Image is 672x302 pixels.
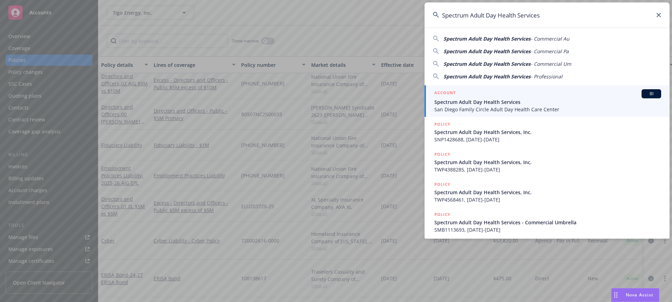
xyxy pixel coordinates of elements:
[434,181,450,188] h5: POLICY
[626,292,653,298] span: Nova Assist
[434,189,661,196] span: Spectrum Adult Day Health Services, Inc.
[434,211,450,218] h5: POLICY
[434,219,661,226] span: Spectrum Adult Day Health Services - Commercial Umbrella
[434,159,661,166] span: Spectrum Adult Day Health Services, Inc.
[611,288,659,302] button: Nova Assist
[434,106,661,113] span: San Diego Family Circle Adult Day Health Care Center
[531,35,569,42] span: - Commercial Au
[425,207,670,237] a: POLICYSpectrum Adult Day Health Services - Commercial UmbrellaSMB1113693, [DATE]-[DATE]
[434,128,661,136] span: Spectrum Adult Day Health Services, Inc.
[644,91,658,97] span: BI
[443,73,531,80] span: Spectrum Adult Day Health Services
[443,61,531,67] span: Spectrum Adult Day Health Services
[531,73,562,80] span: - Professional
[425,2,670,28] input: Search...
[531,48,569,55] span: - Commercial Pa
[434,151,450,158] h5: POLICY
[425,117,670,147] a: POLICYSpectrum Adult Day Health Services, Inc.SNP1428688, [DATE]-[DATE]
[611,288,620,302] div: Drag to move
[434,89,456,98] h5: ACCOUNT
[443,35,531,42] span: Spectrum Adult Day Health Services
[443,48,531,55] span: Spectrum Adult Day Health Services
[434,121,450,128] h5: POLICY
[425,177,670,207] a: POLICYSpectrum Adult Day Health Services, Inc.TWP4568461, [DATE]-[DATE]
[425,85,670,117] a: ACCOUNTBISpectrum Adult Day Health ServicesSan Diego Family Circle Adult Day Health Care Center
[531,61,571,67] span: - Commercial Um
[425,147,670,177] a: POLICYSpectrum Adult Day Health Services, Inc.TWP4388285, [DATE]-[DATE]
[434,136,661,143] span: SNP1428688, [DATE]-[DATE]
[434,226,661,233] span: SMB1113693, [DATE]-[DATE]
[434,166,661,173] span: TWP4388285, [DATE]-[DATE]
[434,196,661,203] span: TWP4568461, [DATE]-[DATE]
[434,98,661,106] span: Spectrum Adult Day Health Services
